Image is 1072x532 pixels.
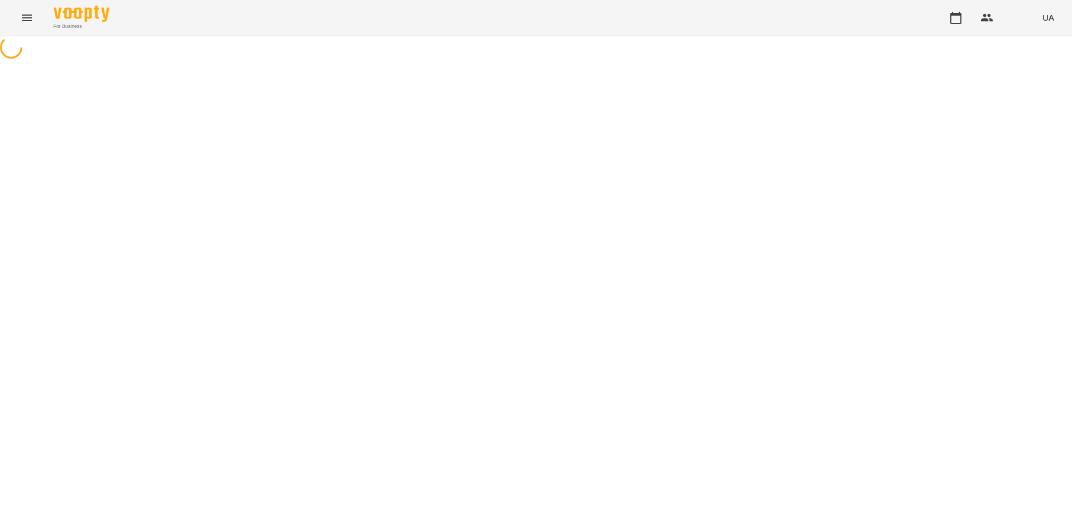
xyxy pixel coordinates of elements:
button: UA [1038,7,1059,28]
span: For Business [54,23,109,30]
img: e3d9bd54c76fbc2fdbb1a4c384183e18.png [1011,10,1027,26]
span: UA [1042,12,1054,23]
button: Menu [13,4,40,31]
img: Voopty Logo [54,6,109,22]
